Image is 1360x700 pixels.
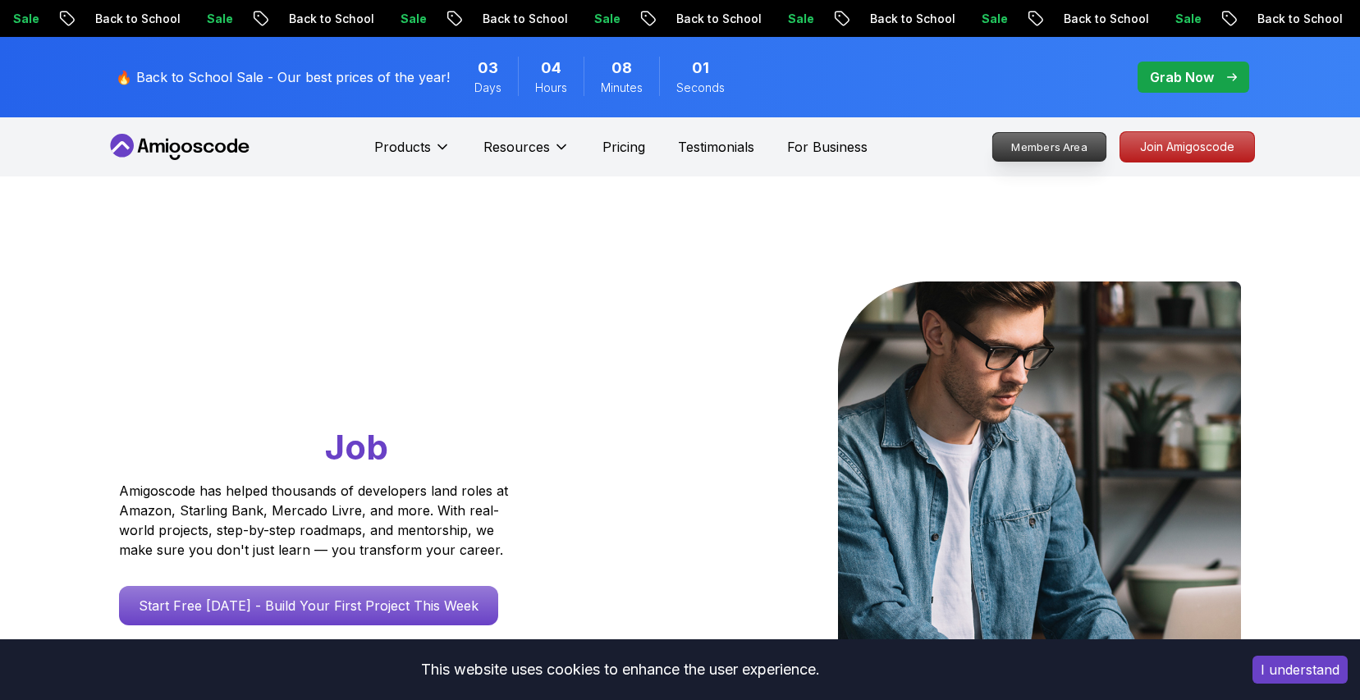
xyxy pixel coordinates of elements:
[692,57,709,80] span: 1 Seconds
[678,137,754,157] a: Testimonials
[1252,656,1348,684] button: Accept cookies
[663,11,775,27] p: Back to School
[387,11,440,27] p: Sale
[119,281,571,471] h1: Go From Learning to Hired: Master Java, Spring Boot & Cloud Skills That Get You the
[474,80,501,96] span: Days
[775,11,827,27] p: Sale
[581,11,634,27] p: Sale
[611,57,632,80] span: 8 Minutes
[374,137,431,157] p: Products
[787,137,868,157] a: For Business
[12,652,1228,688] div: This website uses cookies to enhance the user experience.
[119,586,498,625] a: Start Free [DATE] - Build Your First Project This Week
[857,11,968,27] p: Back to School
[374,137,451,170] button: Products
[676,80,725,96] span: Seconds
[1120,131,1255,162] a: Join Amigoscode
[82,11,194,27] p: Back to School
[992,133,1106,161] p: Members Area
[1244,11,1356,27] p: Back to School
[535,80,567,96] span: Hours
[1150,67,1214,87] p: Grab Now
[991,132,1106,162] a: Members Area
[478,57,498,80] span: 3 Days
[469,11,581,27] p: Back to School
[968,11,1021,27] p: Sale
[602,137,645,157] a: Pricing
[483,137,570,170] button: Resources
[1162,11,1215,27] p: Sale
[276,11,387,27] p: Back to School
[325,426,388,468] span: Job
[1120,132,1254,162] p: Join Amigoscode
[116,67,450,87] p: 🔥 Back to School Sale - Our best prices of the year!
[194,11,246,27] p: Sale
[541,57,561,80] span: 4 Hours
[119,481,513,560] p: Amigoscode has helped thousands of developers land roles at Amazon, Starling Bank, Mercado Livre,...
[1051,11,1162,27] p: Back to School
[483,137,550,157] p: Resources
[601,80,643,96] span: Minutes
